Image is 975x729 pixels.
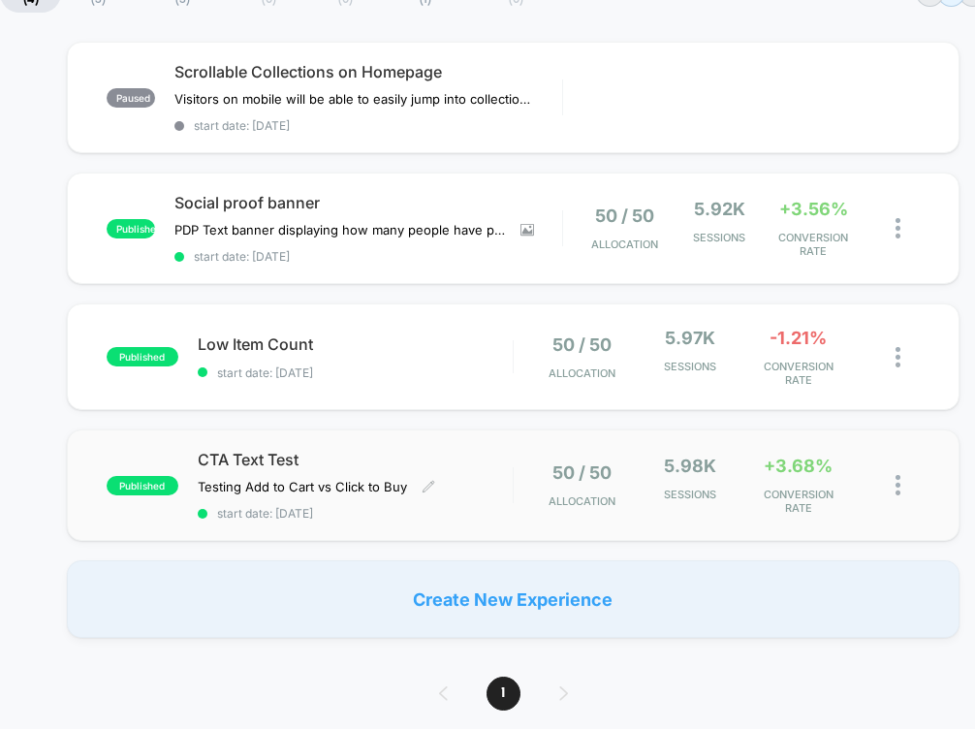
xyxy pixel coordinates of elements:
span: Social proof banner [174,193,562,212]
span: Scrollable Collections on Homepage [174,62,562,81]
span: paused [107,88,155,108]
div: Create New Experience [67,560,959,638]
span: PDP Text banner displaying how many people have purchased an item in the past day [174,222,506,238]
input: Seek [15,213,487,232]
span: Low Item Count [198,334,513,354]
img: close [896,475,900,495]
span: start date: [DATE] [198,506,513,521]
span: published [107,476,178,495]
span: Visitors on mobile will be able to easily jump into collections they're interested in without nee... [174,91,534,107]
span: Allocation [549,366,615,380]
span: +3.56% [779,199,848,219]
div: Current time [275,244,320,266]
span: start date: [DATE] [198,365,513,380]
span: 5.92k [694,199,745,219]
span: CONVERSION RATE [749,488,847,515]
span: 50 / 50 [552,334,612,355]
span: Sessions [676,231,761,244]
span: 5.98k [664,456,716,476]
span: 50 / 50 [552,462,612,483]
span: -1.21% [770,328,827,348]
span: CTA Text Test [198,450,513,469]
span: Sessions [642,360,739,373]
span: +3.68% [764,456,833,476]
span: Sessions [642,488,739,501]
span: start date: [DATE] [174,249,562,264]
span: Allocation [591,238,658,251]
span: 50 / 50 [595,206,654,226]
span: Testing Add to Cart vs Click to Buy [198,479,407,494]
span: CONVERSION RATE [771,231,856,258]
span: Allocation [549,494,615,508]
button: Play, NEW DEMO 2025-VEED.mp4 [226,117,272,164]
span: start date: [DATE] [174,118,562,133]
span: 1 [487,677,520,711]
span: published [107,347,178,366]
span: published [107,219,155,238]
span: CONVERSION RATE [749,360,847,387]
button: Play, NEW DEMO 2025-VEED.mp4 [10,239,41,270]
img: close [896,347,900,367]
span: 5.97k [665,328,715,348]
img: close [896,218,900,238]
input: Volume [358,246,416,265]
